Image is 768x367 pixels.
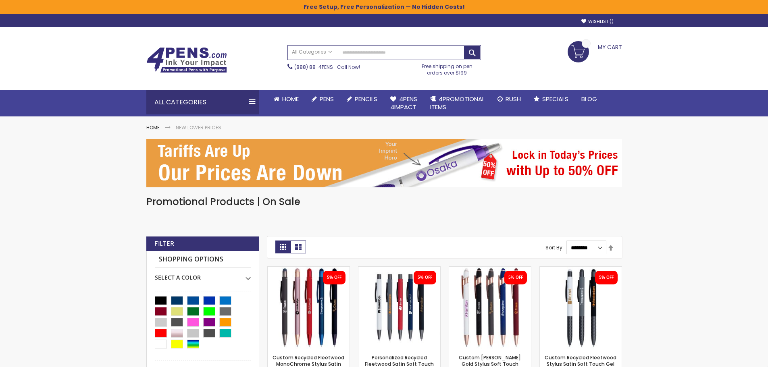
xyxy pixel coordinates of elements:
span: 4PROMOTIONAL ITEMS [430,95,485,111]
span: - Call Now! [294,64,360,70]
img: Custom Lexi Rose Gold Stylus Soft Touch Recycled Aluminum Pen [449,267,531,348]
a: Home [267,90,305,108]
img: Custom Recycled Fleetwood Stylus Satin Soft Touch Gel Click Pen [540,267,622,348]
strong: Grid [275,241,291,253]
a: Wishlist [581,19,614,25]
span: 4Pens 4impact [390,95,417,111]
strong: Shopping Options [155,251,251,268]
a: Personalized Recycled Fleetwood Satin Soft Touch Gel Click Pen [358,266,440,273]
a: Rush [491,90,527,108]
img: 4Pens Custom Pens and Promotional Products [146,47,227,73]
a: All Categories [288,46,336,59]
span: Specials [542,95,568,103]
a: Pencils [340,90,384,108]
div: 5% OFF [327,275,341,280]
a: Blog [575,90,604,108]
a: 4Pens4impact [384,90,424,116]
a: Custom Recycled Fleetwood Stylus Satin Soft Touch Gel Click Pen [540,266,622,273]
span: Pens [320,95,334,103]
div: 5% OFF [418,275,432,280]
span: Pencils [355,95,377,103]
a: 4PROMOTIONALITEMS [424,90,491,116]
img: Personalized Recycled Fleetwood Satin Soft Touch Gel Click Pen [358,267,440,348]
div: Free shipping on pen orders over $199 [413,60,481,76]
a: (888) 88-4PENS [294,64,333,70]
h1: Promotional Products | On Sale [146,195,622,208]
img: New Lower Prices [146,139,622,187]
div: All Categories [146,90,259,114]
a: Home [146,124,160,131]
a: Custom Recycled Fleetwood MonoChrome Stylus Satin Soft Touch Gel Pen [268,266,350,273]
span: All Categories [292,49,332,55]
a: Pens [305,90,340,108]
a: Specials [527,90,575,108]
div: 5% OFF [508,275,523,280]
span: Rush [506,95,521,103]
a: Custom Lexi Rose Gold Stylus Soft Touch Recycled Aluminum Pen [449,266,531,273]
span: Home [282,95,299,103]
span: Blog [581,95,597,103]
div: Select A Color [155,268,251,282]
label: Sort By [545,244,562,251]
strong: New Lower Prices [176,124,221,131]
strong: Filter [154,239,174,248]
div: 5% OFF [599,275,614,280]
img: Custom Recycled Fleetwood MonoChrome Stylus Satin Soft Touch Gel Pen [268,267,350,348]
